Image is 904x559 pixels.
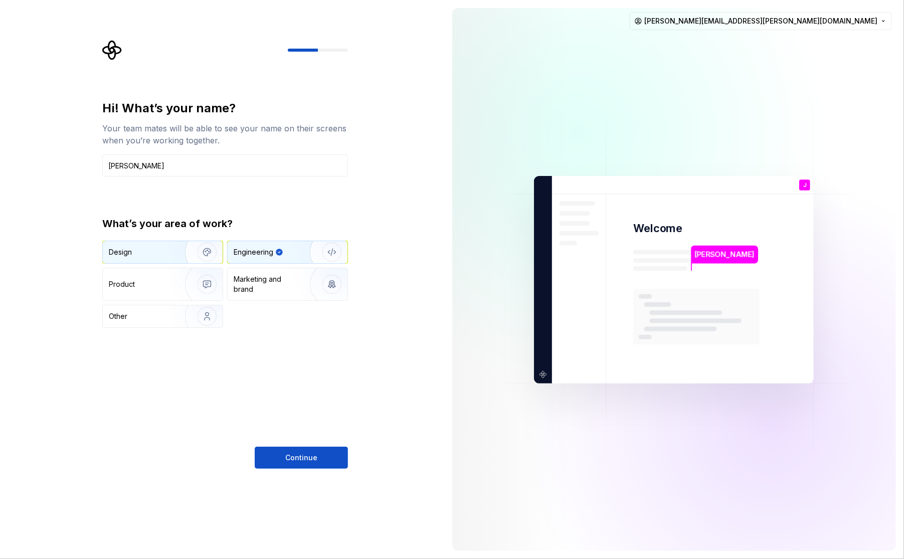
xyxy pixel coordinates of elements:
p: [PERSON_NAME] [695,249,755,260]
button: [PERSON_NAME][EMAIL_ADDRESS][PERSON_NAME][DOMAIN_NAME] [630,12,892,30]
div: Other [109,311,127,321]
div: Design [109,247,132,257]
div: What’s your area of work? [102,217,348,231]
div: Hi! What’s your name? [102,100,348,116]
div: Your team mates will be able to see your name on their screens when you’re working together. [102,122,348,146]
p: Welcome [633,221,682,236]
span: Continue [285,453,317,463]
div: Marketing and brand [234,274,301,294]
svg: Supernova Logo [102,40,122,60]
div: Engineering [234,247,273,257]
button: Continue [255,447,348,469]
p: J [803,182,806,188]
div: Product [109,279,135,289]
input: Han Solo [102,154,348,176]
span: [PERSON_NAME][EMAIL_ADDRESS][PERSON_NAME][DOMAIN_NAME] [644,16,877,26]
